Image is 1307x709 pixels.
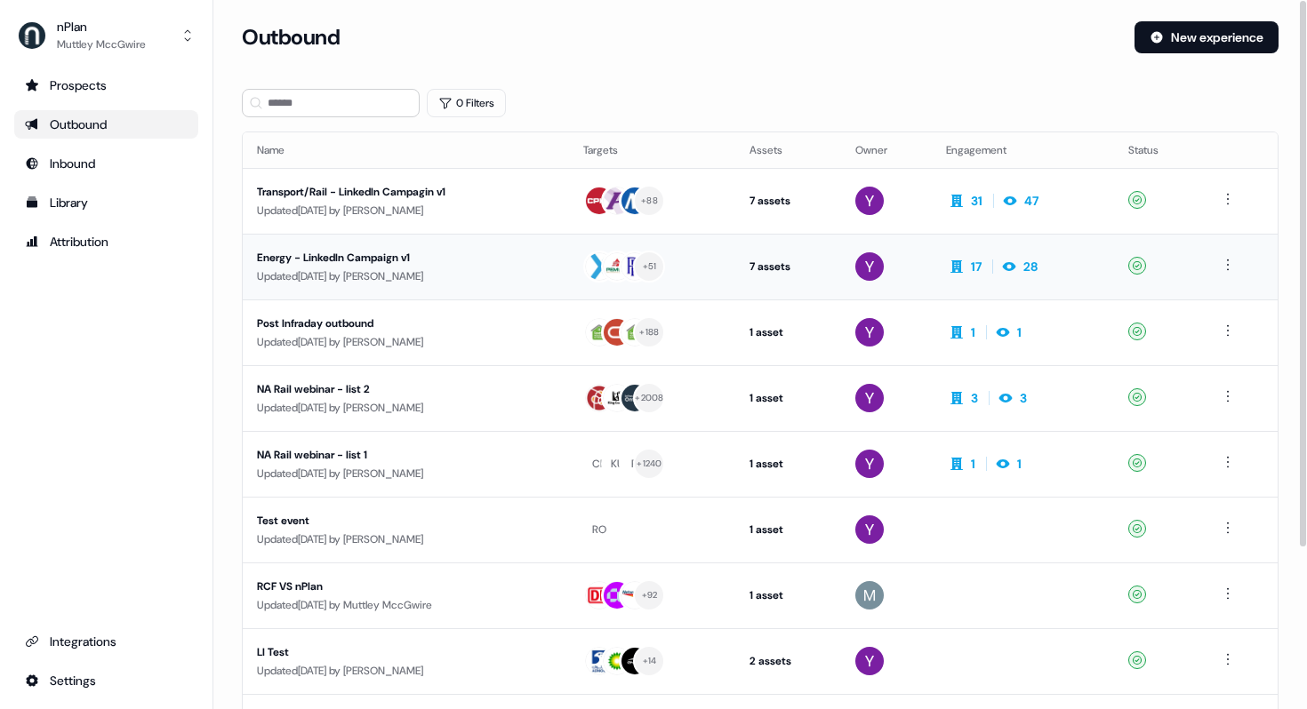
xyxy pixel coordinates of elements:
a: Go to integrations [14,627,198,656]
button: nPlanMuttley MccGwire [14,14,198,57]
img: Muttley [855,581,884,609]
img: Yuriy [855,515,884,544]
button: 0 Filters [427,89,506,117]
img: Yuriy [855,318,884,347]
div: Updated [DATE] by [PERSON_NAME] [257,530,555,548]
a: Go to templates [14,188,198,217]
div: Transport/Rail - LinkedIn Campagin v1 [257,183,555,201]
div: Prospects [25,76,188,94]
div: Library [25,194,188,211]
div: + 2008 [635,390,663,406]
a: Go to attribution [14,227,198,256]
div: Outbound [25,116,188,133]
div: Updated [DATE] by [PERSON_NAME] [257,465,555,482]
div: Energy - LinkedIn Campaign v1 [257,249,555,267]
div: Inbound [25,155,188,172]
a: Go to Inbound [14,149,198,178]
div: 1 asset [750,455,827,473]
img: Yuriy [855,252,884,281]
div: + 88 [641,193,658,209]
div: KU [611,455,624,473]
div: Updated [DATE] by [PERSON_NAME] [257,202,555,219]
div: nPlan [57,18,146,36]
th: Name [243,132,569,168]
th: Status [1114,132,1202,168]
img: Yuriy [855,187,884,215]
div: RO [592,521,606,538]
div: Updated [DATE] by [PERSON_NAME] [257,333,555,351]
div: 1 [971,455,975,473]
div: Muttley MccGwire [57,36,146,53]
div: RI [631,455,639,473]
div: NA Rail webinar - list 2 [257,380,555,398]
div: Test event [257,512,555,530]
img: Yuriy [855,647,884,675]
div: 31 [971,192,982,210]
div: RCF VS nPlan [257,578,555,595]
div: 17 [971,258,982,275]
div: 1 [1017,323,1022,341]
div: + 51 [643,259,657,275]
div: + 92 [642,587,658,603]
div: + 14 [643,653,657,669]
div: + 188 [639,324,659,340]
th: Targets [569,132,735,168]
div: 1 asset [750,323,827,341]
th: Engagement [932,132,1114,168]
a: Go to prospects [14,71,198,100]
div: Updated [DATE] by [PERSON_NAME] [257,662,555,680]
div: 47 [1024,192,1038,210]
div: 7 assets [750,192,827,210]
div: Post Infraday outbound [257,315,555,332]
img: Yuriy [855,384,884,412]
th: Assets [735,132,841,168]
div: 2 assets [750,652,827,670]
img: Yuriy [855,450,884,478]
div: 1 [1017,455,1022,473]
div: CH [592,455,607,473]
div: 28 [1023,258,1038,275]
div: 1 asset [750,586,827,604]
div: Settings [25,672,188,689]
div: + 1240 [637,456,662,472]
div: Updated [DATE] by [PERSON_NAME] [257,399,555,417]
div: LI Test [257,643,555,661]
div: Updated [DATE] by Muttley MccGwire [257,596,555,614]
div: 7 assets [750,258,827,275]
div: 1 asset [750,521,827,538]
div: Updated [DATE] by [PERSON_NAME] [257,267,555,285]
h3: Outbound [242,24,340,51]
a: Go to outbound experience [14,110,198,139]
div: 1 [971,323,975,341]
div: NA Rail webinar - list 1 [257,446,555,464]
a: Go to integrations [14,666,198,695]
div: 1 asset [750,389,827,407]
div: Attribution [25,233,188,251]
button: New experience [1135,21,1279,53]
div: Integrations [25,633,188,650]
div: 3 [971,389,978,407]
div: 3 [1020,389,1027,407]
th: Owner [841,132,932,168]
